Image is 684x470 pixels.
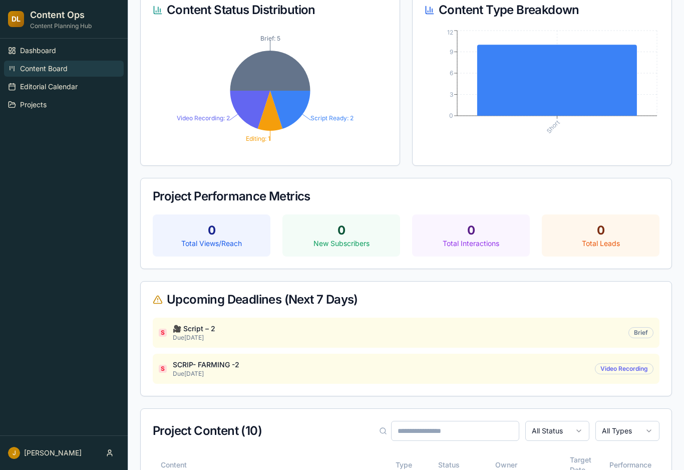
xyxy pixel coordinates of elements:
span: DL [12,14,21,24]
div: 0 [161,222,262,239]
div: Upcoming Deadlines (Next 7 Days) [153,294,659,306]
tspan: Editing: 1 [246,135,270,142]
p: Content Planning Hub [30,22,92,30]
div: Project Content ( 10 ) [153,425,262,437]
div: Total Views/Reach [161,239,262,249]
a: Dashboard [4,43,124,59]
div: 0 [290,222,392,239]
tspan: 9 [450,48,453,56]
tspan: Video Recording: 2 [177,114,230,122]
div: Video Recording [595,363,653,374]
a: Content Board [4,61,124,77]
div: 0 [420,222,522,239]
a: Editorial Calendar [4,79,124,95]
span: Dashboard [20,46,56,56]
p: Due [DATE] [173,370,239,378]
tspan: 12 [447,29,453,36]
span: Projects [20,100,47,110]
p: SCRIP- FARMING -2 [173,360,239,370]
span: Content Board [20,64,68,74]
tspan: Script Ready: 2 [310,114,354,122]
tspan: 0 [449,112,453,119]
p: Due [DATE] [173,334,215,342]
div: Content Status Distribution [153,4,388,16]
span: Editorial Calendar [20,82,78,92]
div: Total Leads [550,239,651,249]
div: S [159,365,167,373]
div: New Subscribers [290,239,392,249]
span: [PERSON_NAME] [24,448,82,458]
p: 🎥 Script – 2 [173,324,215,334]
div: Brief [628,327,653,338]
tspan: 6 [450,69,453,77]
div: Total Interactions [420,239,522,249]
a: Projects [4,97,124,113]
tspan: Brief: 5 [260,35,280,42]
div: Project Performance Metrics [153,190,659,202]
div: Content Type Breakdown [425,4,659,16]
div: 0 [550,222,651,239]
tspan: Short [545,119,561,135]
tspan: 3 [450,91,453,98]
div: S [159,329,167,337]
span: J [8,447,20,459]
h1: Content Ops [30,8,92,22]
